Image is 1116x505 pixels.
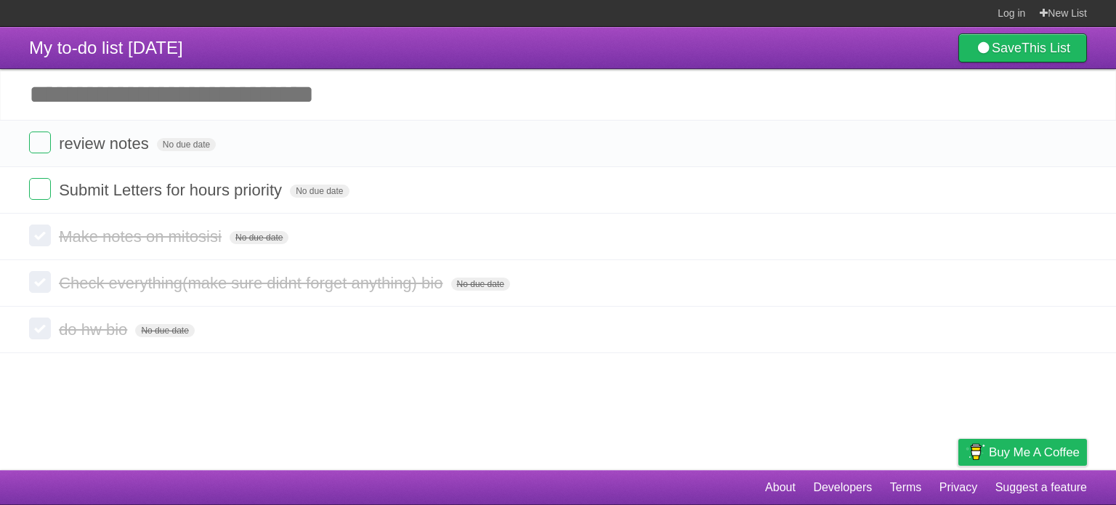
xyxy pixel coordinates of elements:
span: review notes [59,134,153,153]
span: do hw bio [59,320,131,339]
span: My to-do list [DATE] [29,38,183,57]
span: No due date [157,138,216,151]
a: Privacy [939,474,977,501]
label: Done [29,225,51,246]
a: Developers [813,474,872,501]
img: Buy me a coffee [966,440,985,464]
label: Done [29,132,51,153]
span: Make notes on mitosisi [59,227,225,246]
span: No due date [135,324,194,337]
label: Done [29,178,51,200]
span: Submit Letters for hours priority [59,181,286,199]
span: No due date [290,185,349,198]
span: No due date [451,278,510,291]
a: Suggest a feature [995,474,1087,501]
span: No due date [230,231,288,244]
b: This List [1022,41,1070,55]
span: Buy me a coffee [989,440,1080,465]
a: About [765,474,796,501]
a: SaveThis List [958,33,1087,62]
a: Terms [890,474,922,501]
label: Done [29,271,51,293]
a: Buy me a coffee [958,439,1087,466]
span: Check everything(make sure didnt forget anything) bio [59,274,446,292]
label: Done [29,318,51,339]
